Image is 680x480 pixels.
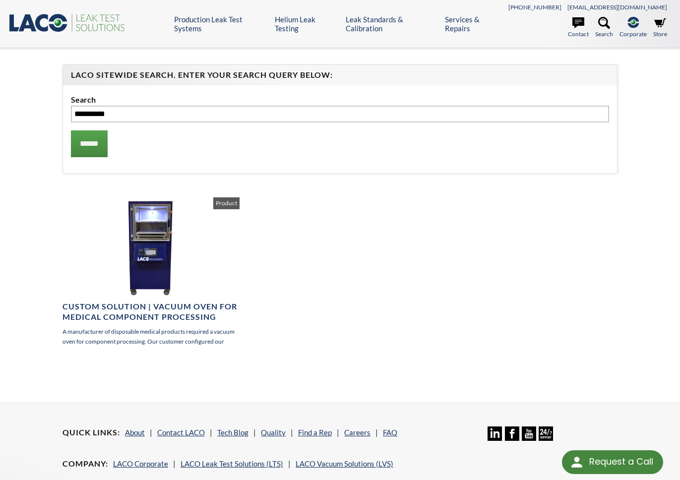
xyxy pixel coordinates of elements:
a: 24/7 Support [539,433,553,442]
div: Request a Call [589,450,653,473]
span: Product [213,197,240,209]
a: Custom Solution | Vacuum Oven for Medical Component Processing A manufacturer of disposable medic... [62,197,240,346]
h4: Quick Links [62,427,120,438]
a: LACO Corporate [113,459,168,468]
a: About [125,428,145,437]
a: Find a Rep [298,428,332,437]
a: Tech Blog [217,428,248,437]
span: Corporate [619,29,647,39]
h4: Custom Solution | Vacuum Oven for Medical Component Processing [62,301,240,322]
a: [PHONE_NUMBER] [508,3,561,11]
label: Search [71,93,609,106]
a: Store [653,17,667,39]
a: LACO Vacuum Solutions (LVS) [296,459,393,468]
a: Helium Leak Testing [275,15,338,33]
a: [EMAIL_ADDRESS][DOMAIN_NAME] [567,3,667,11]
h4: LACO Sitewide Search. Enter your Search Query Below: [71,70,609,80]
a: FAQ [383,428,397,437]
a: LACO Leak Test Solutions (LTS) [181,459,283,468]
a: Services & Repairs [445,15,504,33]
a: Careers [344,428,371,437]
a: Quality [261,428,286,437]
div: Request a Call [562,450,663,474]
a: Contact LACO [157,428,205,437]
a: Search [595,17,613,39]
a: Leak Standards & Calibration [346,15,437,33]
p: A manufacturer of disposable medical products required a vacuum oven for component processing. Ou... [62,327,240,346]
img: round button [569,454,585,470]
img: 24/7 Support Icon [539,426,553,441]
a: Production Leak Test Systems [174,15,268,33]
a: Contact [568,17,589,39]
h4: Company [62,459,108,469]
